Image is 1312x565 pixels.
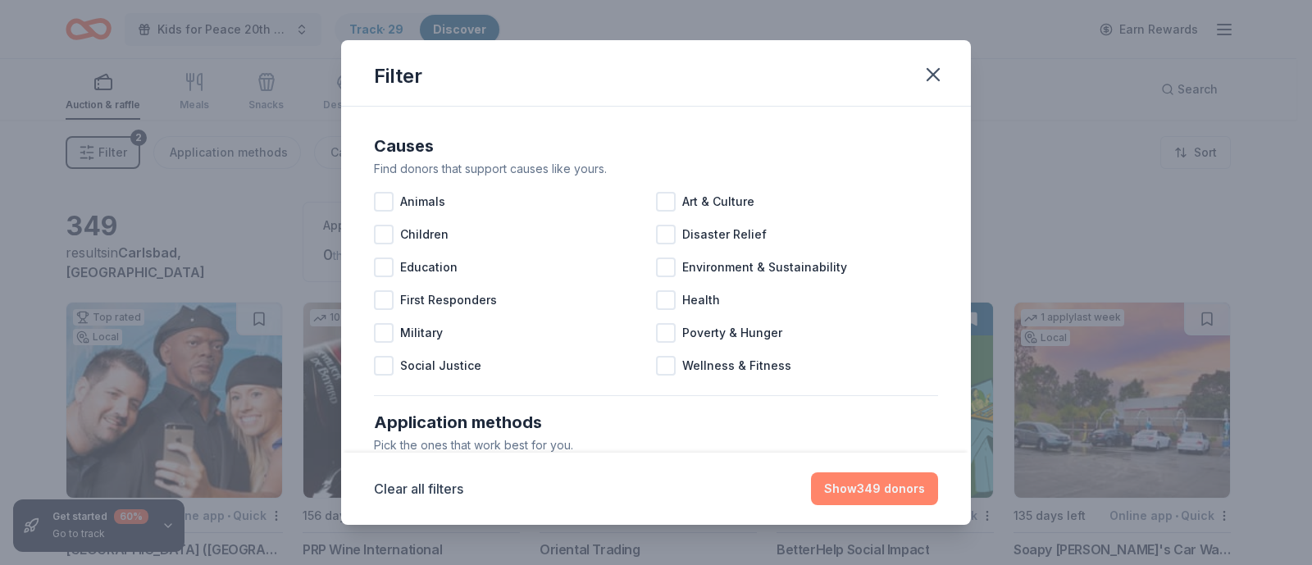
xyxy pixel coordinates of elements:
[400,192,445,212] span: Animals
[682,356,791,376] span: Wellness & Fitness
[682,323,782,343] span: Poverty & Hunger
[682,225,767,244] span: Disaster Relief
[682,192,754,212] span: Art & Culture
[400,225,449,244] span: Children
[374,409,938,435] div: Application methods
[374,435,938,455] div: Pick the ones that work best for you.
[374,133,938,159] div: Causes
[811,472,938,505] button: Show349 donors
[374,159,938,179] div: Find donors that support causes like yours.
[400,257,458,277] span: Education
[400,356,481,376] span: Social Justice
[400,323,443,343] span: Military
[682,257,847,277] span: Environment & Sustainability
[374,479,463,499] button: Clear all filters
[400,290,497,310] span: First Responders
[374,63,422,89] div: Filter
[682,290,720,310] span: Health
